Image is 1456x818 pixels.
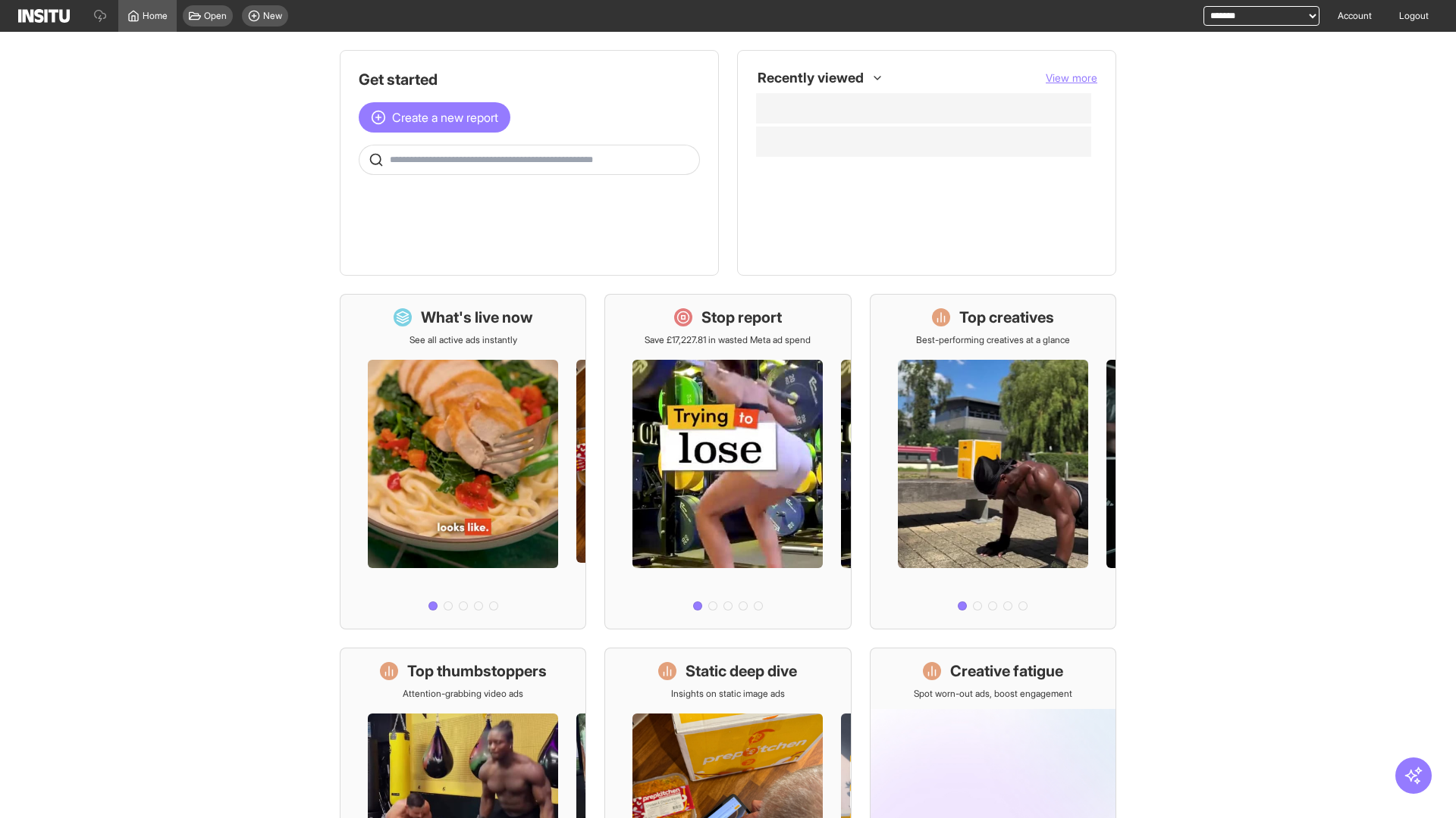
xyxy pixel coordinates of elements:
button: View more [1046,70,1097,86]
p: Save £17,227.81 in wasted Meta ad spend [645,334,811,346]
span: Home [143,10,168,22]
img: Logo [18,9,70,23]
p: Attention-grabbing video ads [403,688,523,700]
h1: Stop report [701,307,782,328]
h1: Get started [359,69,700,90]
span: New [263,10,282,22]
button: Create a new report [359,102,510,133]
span: Create a new report [392,108,498,126]
p: See all active ads instantly [409,334,517,346]
h1: Static deep dive [686,660,797,682]
p: Insights on static image ads [671,688,785,700]
h1: Top thumbstoppers [407,660,547,682]
a: Top creativesBest-performing creatives at a glance [870,294,1116,629]
a: Stop reportSave £17,227.81 in wasted Meta ad spend [604,294,851,629]
h1: Top creatives [959,307,1054,328]
h1: What's live now [421,307,533,328]
a: What's live nowSee all active ads instantly [340,294,586,629]
span: Open [204,10,227,22]
span: View more [1046,71,1097,84]
p: Best-performing creatives at a glance [916,334,1070,346]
